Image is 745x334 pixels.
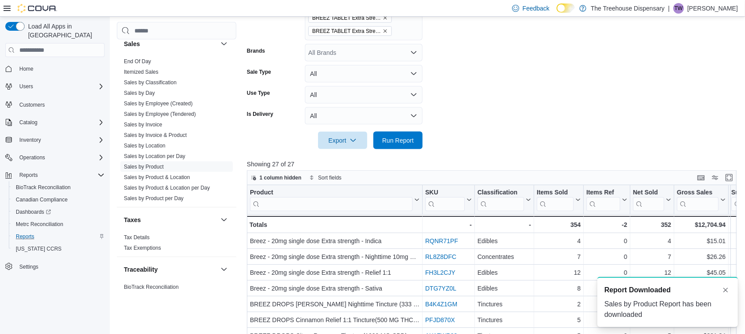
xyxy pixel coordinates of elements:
[18,4,57,13] img: Cova
[124,121,162,128] span: Sales by Invoice
[477,299,531,309] div: Tinctures
[124,164,164,170] a: Sales by Product
[308,26,392,36] span: BREEZ TABLET Extra Strength Tin (Nighttime, 500 MG CBD + 250 MG THC + 250 MG CBN)
[12,207,54,217] a: Dashboards
[537,219,581,230] div: 354
[124,234,150,241] span: Tax Details
[16,135,44,145] button: Inventory
[477,283,531,294] div: Edibles
[124,79,177,86] span: Sales by Classification
[9,194,108,206] button: Canadian Compliance
[16,135,105,145] span: Inventory
[16,233,34,240] span: Reports
[124,79,177,86] a: Sales by Classification
[537,299,581,309] div: 2
[19,136,41,144] span: Inventory
[2,134,108,146] button: Inventory
[586,189,620,197] div: Items Ref
[312,14,381,22] span: BREEZ TABLET Extra Strength Tin Single Unit (Relief 500 MG THC + 500 MG CBD)
[16,262,42,272] a: Settings
[318,132,367,149] button: Export
[677,267,726,278] div: $45.05
[9,243,108,255] button: [US_STATE] CCRS
[16,100,48,110] a: Customers
[19,172,38,179] span: Reports
[477,251,531,262] div: Concentrates
[19,119,37,126] span: Catalog
[124,265,217,274] button: Traceability
[12,231,38,242] a: Reports
[124,90,155,96] a: Sales by Day
[250,189,420,211] button: Product
[537,189,574,211] div: Items Sold
[124,58,151,65] a: End Of Day
[16,208,51,215] span: Dashboards
[9,206,108,218] a: Dashboards
[586,251,627,262] div: 0
[477,219,531,230] div: -
[12,182,105,193] span: BioTrack Reconciliation
[12,219,67,230] a: Metrc Reconciliation
[425,189,465,211] div: SKU URL
[586,189,620,211] div: Items Ref
[124,234,150,241] a: Tax Details
[124,132,187,139] span: Sales by Invoice & Product
[250,315,420,325] div: BREEZ DROPS Cinnamon Relief 1:1 Tincture(500 MG THC + 500 MG CBD)
[12,194,105,205] span: Canadian Compliance
[16,117,105,128] span: Catalog
[305,65,423,83] button: All
[687,3,738,14] p: [PERSON_NAME]
[2,116,108,129] button: Catalog
[124,215,217,224] button: Taxes
[537,189,574,197] div: Items Sold
[124,40,217,48] button: Sales
[586,219,627,230] div: -2
[124,185,210,191] a: Sales by Product & Location per Day
[124,143,166,149] a: Sales by Location
[124,68,159,75] span: Itemized Sales
[710,172,720,183] button: Display options
[124,245,161,251] a: Tax Exemptions
[677,251,726,262] div: $26.26
[124,101,193,107] a: Sales by Employee (Created)
[604,285,671,295] span: Report Downloaded
[477,236,531,246] div: Edibles
[306,172,345,183] button: Sort fields
[410,49,417,56] button: Open list of options
[537,267,581,278] div: 12
[2,98,108,111] button: Customers
[19,101,45,108] span: Customers
[2,151,108,164] button: Operations
[250,236,420,246] div: Breez - 20mg single dose Extra strength - Indica
[633,189,664,211] div: Net Sold
[250,189,412,197] div: Product
[124,184,210,191] span: Sales by Product & Location per Day
[425,269,455,276] a: FH3L2CJY
[425,237,458,244] a: RQNR71PF
[2,80,108,93] button: Users
[219,264,229,275] button: Traceability
[12,244,105,254] span: Washington CCRS
[16,170,105,180] span: Reports
[16,261,105,272] span: Settings
[124,100,193,107] span: Sales by Employee (Created)
[633,189,664,197] div: Net Sold
[12,219,105,230] span: Metrc Reconciliation
[16,64,37,74] a: Home
[247,111,273,118] label: Is Delivery
[16,184,71,191] span: BioTrack Reconciliation
[124,142,166,149] span: Sales by Location
[16,63,105,74] span: Home
[247,160,741,169] p: Showing 27 of 27
[124,265,158,274] h3: Traceability
[312,27,381,36] span: BREEZ TABLET Extra Strength Tin (Nighttime, 500 MG CBD + 250 MG THC + 250 MG CBN)
[117,282,236,296] div: Traceability
[16,81,36,92] button: Users
[2,260,108,273] button: Settings
[124,132,187,138] a: Sales by Invoice & Product
[16,117,41,128] button: Catalog
[9,181,108,194] button: BioTrack Reconciliation
[16,152,105,163] span: Operations
[537,283,581,294] div: 8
